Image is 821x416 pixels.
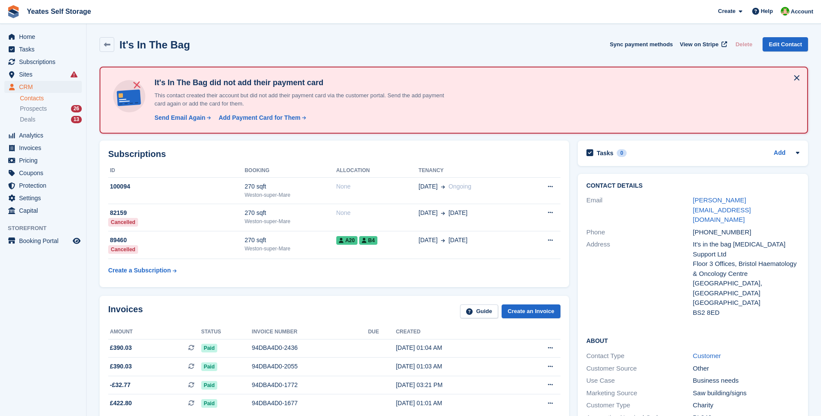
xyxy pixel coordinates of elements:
[4,31,82,43] a: menu
[586,388,693,398] div: Marketing Source
[108,208,245,218] div: 82159
[252,362,368,371] div: 94DBA4D0-2055
[460,304,498,319] a: Guide
[419,164,524,178] th: Tenancy
[20,105,47,113] span: Prospects
[252,381,368,390] div: 94DBA4D0-1772
[676,37,729,51] a: View on Stripe
[448,208,467,218] span: [DATE]
[8,224,86,233] span: Storefront
[110,381,130,390] span: -£32.77
[245,191,336,199] div: Weston-super-Mare
[761,7,773,16] span: Help
[448,236,467,245] span: [DATE]
[693,196,751,223] a: [PERSON_NAME][EMAIL_ADDRESS][DOMAIN_NAME]
[19,192,71,204] span: Settings
[4,154,82,166] a: menu
[201,362,217,371] span: Paid
[791,7,813,16] span: Account
[20,104,82,113] a: Prospects 26
[245,208,336,218] div: 270 sqft
[108,262,177,278] a: Create a Subscription
[718,7,735,16] span: Create
[396,362,515,371] div: [DATE] 01:03 AM
[110,343,132,352] span: £390.03
[359,236,377,245] span: B4
[693,308,799,318] div: BS2 8ED
[586,364,693,374] div: Customer Source
[4,43,82,55] a: menu
[4,81,82,93] a: menu
[245,236,336,245] div: 270 sqft
[693,259,799,278] div: Floor 3 Offices, Bristol Haematology & Oncology Centre
[693,388,799,398] div: Saw building/signs
[71,116,82,123] div: 13
[693,352,721,359] a: Customer
[111,78,148,115] img: no-card-linked-e7822e413c904bf8b177c4d89f31251c4716f9871600ec3ca5bfc59e148c83f4.svg
[155,113,206,122] div: Send Email Again
[215,113,307,122] a: Add Payment Card for Them
[151,78,454,88] h4: It's In The Bag did not add their payment card
[336,182,419,191] div: None
[586,240,693,317] div: Address
[4,192,82,204] a: menu
[71,236,82,246] a: Preview store
[4,179,82,192] a: menu
[693,227,799,237] div: [PHONE_NUMBER]
[693,364,799,374] div: Other
[201,399,217,408] span: Paid
[108,325,201,339] th: Amount
[586,400,693,410] div: Customer Type
[19,142,71,154] span: Invoices
[763,37,808,51] a: Edit Contact
[19,129,71,141] span: Analytics
[693,400,799,410] div: Charity
[23,4,95,19] a: Yeates Self Storage
[219,113,300,122] div: Add Payment Card for Them
[693,278,799,298] div: [GEOGRAPHIC_DATA], [GEOGRAPHIC_DATA]
[597,149,614,157] h2: Tasks
[110,362,132,371] span: £390.03
[119,39,190,51] h2: It's In The Bag
[108,245,138,254] div: Cancelled
[448,183,471,190] span: Ongoing
[245,164,336,178] th: Booking
[336,164,419,178] th: Allocation
[4,129,82,141] a: menu
[4,205,82,217] a: menu
[19,167,71,179] span: Coupons
[586,376,693,386] div: Use Case
[20,115,82,124] a: Deals 13
[4,142,82,154] a: menu
[108,304,143,319] h2: Invoices
[108,218,138,227] div: Cancelled
[108,236,245,245] div: 89460
[108,266,171,275] div: Create a Subscription
[108,182,245,191] div: 100094
[4,167,82,179] a: menu
[151,91,454,108] p: This contact created their account but did not add their payment card via the customer portal. Se...
[245,182,336,191] div: 270 sqft
[617,149,627,157] div: 0
[368,325,396,339] th: Due
[396,399,515,408] div: [DATE] 01:01 AM
[419,182,438,191] span: [DATE]
[732,37,756,51] button: Delete
[419,236,438,245] span: [DATE]
[19,205,71,217] span: Capital
[201,381,217,390] span: Paid
[19,68,71,80] span: Sites
[252,325,368,339] th: Invoice number
[19,235,71,247] span: Booking Portal
[20,94,82,102] a: Contacts
[396,325,515,339] th: Created
[108,164,245,178] th: ID
[336,236,357,245] span: A20
[19,154,71,166] span: Pricing
[71,71,77,78] i: Smart entry sync failures have occurred
[336,208,419,218] div: None
[4,68,82,80] a: menu
[252,399,368,408] div: 94DBA4D0-1677
[7,5,20,18] img: stora-icon-8386f47178a22dfd0bd8f6a31ec36ba5ce8667c1dd55bd0f319d3a0aa187defe.svg
[108,149,560,159] h2: Subscriptions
